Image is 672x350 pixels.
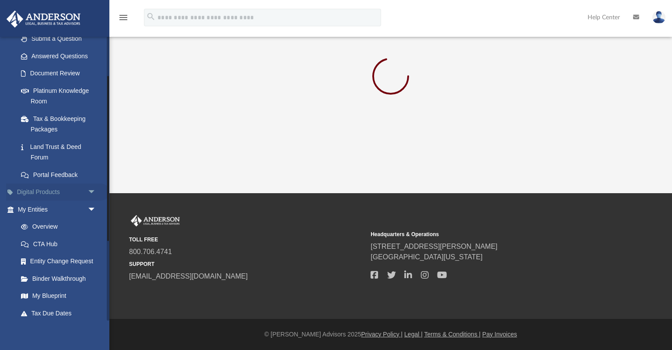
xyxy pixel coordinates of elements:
a: Digital Productsarrow_drop_down [6,184,109,201]
a: [STREET_ADDRESS][PERSON_NAME] [371,243,497,250]
a: Privacy Policy | [361,331,403,338]
i: search [146,12,156,21]
img: Anderson Advisors Platinum Portal [4,11,83,28]
a: Tax & Bookkeeping Packages [12,110,109,138]
a: Answered Questions [12,47,109,65]
a: [GEOGRAPHIC_DATA][US_STATE] [371,253,483,261]
small: Headquarters & Operations [371,230,606,238]
small: TOLL FREE [129,236,364,244]
i: menu [118,12,129,23]
img: User Pic [652,11,665,24]
a: [EMAIL_ADDRESS][DOMAIN_NAME] [129,272,248,280]
a: Terms & Conditions | [424,331,481,338]
a: menu [118,17,129,23]
a: My Blueprint [12,287,105,305]
a: Overview [12,218,109,236]
a: 800.706.4741 [129,248,172,255]
small: SUPPORT [129,260,364,268]
a: My Entitiesarrow_drop_down [6,201,109,218]
a: CTA Hub [12,235,109,253]
a: Binder Walkthrough [12,270,109,287]
a: Portal Feedback [12,166,109,184]
img: Anderson Advisors Platinum Portal [129,215,182,226]
a: Document Review [12,65,109,82]
a: Submit a Question [12,30,109,48]
a: Platinum Knowledge Room [12,82,109,110]
a: Land Trust & Deed Forum [12,138,109,166]
a: Entity Change Request [12,253,109,270]
a: Legal | [404,331,423,338]
a: Pay Invoices [482,331,517,338]
a: Tax Due Dates [12,304,109,322]
div: © [PERSON_NAME] Advisors 2025 [109,330,672,339]
span: arrow_drop_down [87,184,105,202]
span: arrow_drop_down [87,201,105,219]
